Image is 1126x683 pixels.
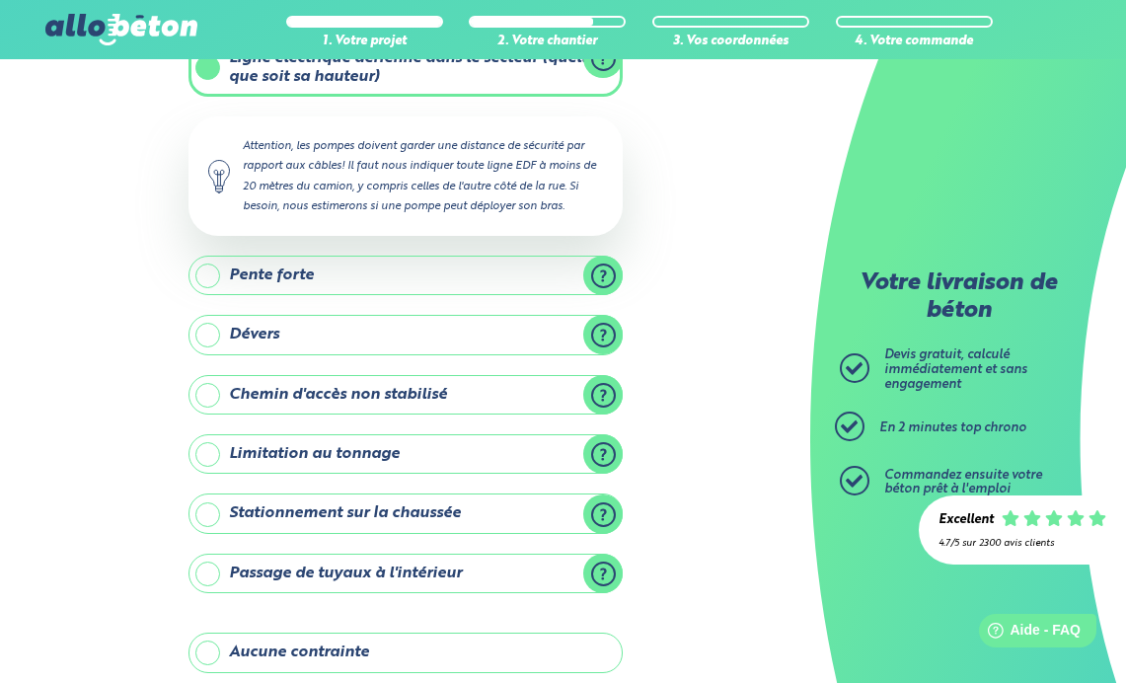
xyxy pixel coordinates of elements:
[884,469,1042,496] span: Commandez ensuite votre béton prêt à l'emploi
[884,348,1027,390] span: Devis gratuit, calculé immédiatement et sans engagement
[188,256,623,295] label: Pente forte
[188,434,623,474] label: Limitation au tonnage
[45,14,197,45] img: allobéton
[938,513,994,528] div: Excellent
[188,116,623,236] div: Attention, les pompes doivent garder une distance de sécurité par rapport aux câbles! Il faut nou...
[188,315,623,354] label: Dévers
[188,493,623,533] label: Stationnement sur la chaussée
[950,606,1104,661] iframe: Help widget launcher
[188,38,623,97] label: Ligne électrique aérienne dans le secteur (quelle que soit sa hauteur)
[188,375,623,415] label: Chemin d'accès non stabilisé
[836,35,993,49] div: 4. Votre commande
[845,270,1072,325] p: Votre livraison de béton
[938,538,1106,549] div: 4.7/5 sur 2300 avis clients
[286,35,443,49] div: 1. Votre projet
[188,633,623,672] label: Aucune contrainte
[188,554,623,593] label: Passage de tuyaux à l'intérieur
[469,35,626,49] div: 2. Votre chantier
[879,421,1026,434] span: En 2 minutes top chrono
[652,35,809,49] div: 3. Vos coordonnées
